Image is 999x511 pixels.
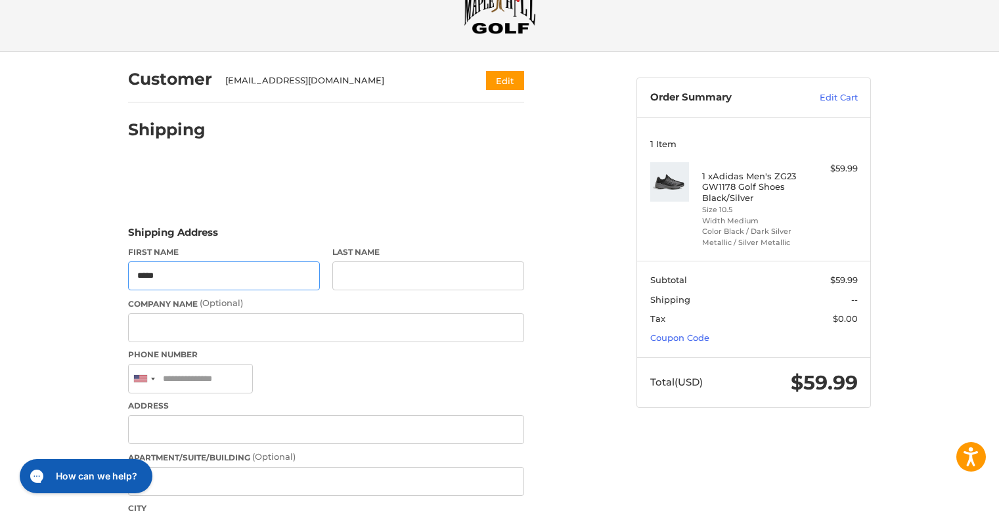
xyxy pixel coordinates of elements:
a: Edit Cart [791,91,858,104]
span: $0.00 [833,313,858,324]
span: Tax [650,313,665,324]
li: Color Black / Dark Silver Metallic / Silver Metallic [702,226,803,248]
div: [EMAIL_ADDRESS][DOMAIN_NAME] [225,74,461,87]
button: Edit [486,71,524,90]
legend: Shipping Address [128,225,218,246]
span: Subtotal [650,275,687,285]
label: Last Name [332,246,524,258]
label: Apartment/Suite/Building [128,451,524,464]
div: United States: +1 [129,365,159,393]
h2: Customer [128,69,212,89]
h3: 1 Item [650,139,858,149]
h3: Order Summary [650,91,791,104]
li: Width Medium [702,215,803,227]
span: -- [851,294,858,305]
label: Address [128,400,524,412]
iframe: Gorgias live chat messenger [13,455,156,498]
span: Total (USD) [650,376,703,388]
label: First Name [128,246,320,258]
small: (Optional) [200,298,243,308]
div: $59.99 [806,162,858,175]
h2: Shipping [128,120,206,140]
small: (Optional) [252,451,296,462]
h4: 1 x Adidas Men's ZG23 GW1178 Golf Shoes Black/Silver [702,171,803,203]
label: Phone Number [128,349,524,361]
li: Size 10.5 [702,204,803,215]
a: Coupon Code [650,332,709,343]
span: $59.99 [791,370,858,395]
label: Company Name [128,297,524,310]
span: Shipping [650,294,690,305]
span: $59.99 [830,275,858,285]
